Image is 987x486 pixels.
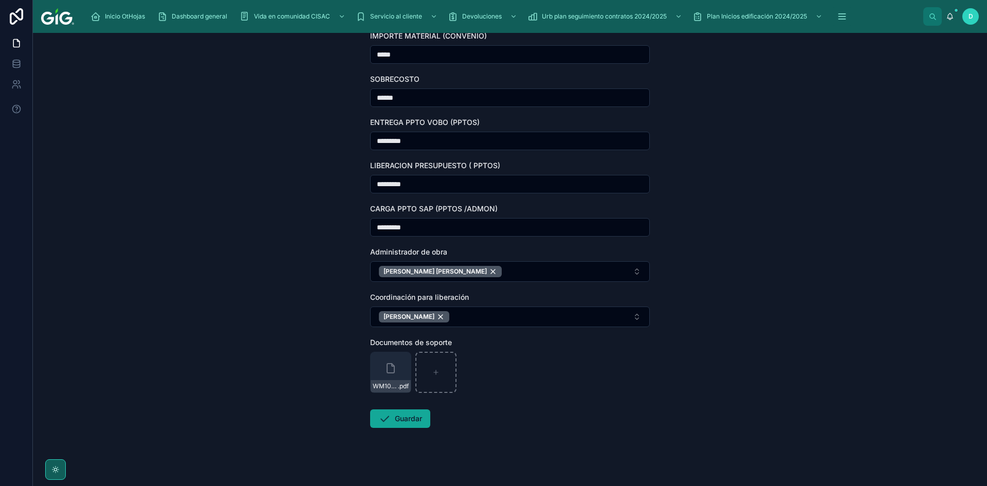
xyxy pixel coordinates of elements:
a: Inicio OtHojas [87,7,152,26]
button: Guardar [370,409,430,428]
span: WM107A.PT.MUROS BAJO-REJILLA PLUVIAL.EDIFICA (1) [373,382,398,390]
a: Dashboard general [154,7,234,26]
span: Documentos de soporte [370,338,452,347]
span: IMPORTE MATERIAL (CONVENIO) [370,31,487,40]
span: Devoluciones [462,12,502,21]
button: Select Button [370,307,650,327]
button: Unselect 9 [379,266,502,277]
span: ENTREGA PPTO VOBO (PPTOS) [370,118,480,127]
div: scrollable content [82,5,923,28]
span: Dashboard general [172,12,227,21]
span: Administrador de obra [370,247,447,256]
span: CARGA PPTO SAP (PPTOS /ADMON) [370,204,498,213]
span: Servicio al cliente [370,12,422,21]
span: Inicio OtHojas [105,12,145,21]
span: SOBRECOSTO [370,75,419,83]
span: D [968,12,973,21]
button: Select Button [370,261,650,282]
span: LIBERACION PRESUPUESTO ( PPTOS) [370,161,500,170]
span: .pdf [398,382,409,390]
img: App logo [41,8,74,25]
a: Plan Inicios edificación 2024/2025 [689,7,828,26]
span: [PERSON_NAME] [383,313,434,321]
a: Devoluciones [445,7,522,26]
a: Vida en comunidad CISAC [236,7,351,26]
span: [PERSON_NAME] [PERSON_NAME] [383,267,487,276]
a: Urb plan seguimiento contratos 2024/2025 [524,7,687,26]
span: Coordinación para liberación [370,293,469,301]
span: Urb plan seguimiento contratos 2024/2025 [542,12,667,21]
span: Vida en comunidad CISAC [254,12,330,21]
button: Unselect 3 [379,311,449,322]
span: Plan Inicios edificación 2024/2025 [707,12,807,21]
a: Servicio al cliente [353,7,443,26]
